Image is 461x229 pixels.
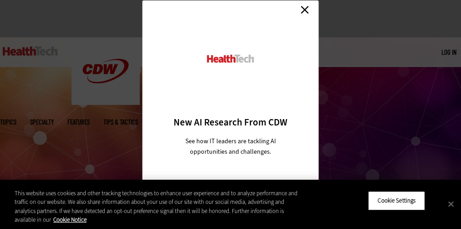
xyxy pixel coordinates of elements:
[159,116,303,129] h3: New AI Research From CDW
[441,194,461,214] button: Close
[174,136,287,157] p: See how IT leaders are tackling AI opportunities and challenges.
[206,54,256,63] img: HealthTech_0.png
[53,216,87,224] a: More information about your privacy
[15,189,301,224] div: This website uses cookies and other tracking technologies to enhance user experience and to analy...
[368,191,425,210] button: Cookie Settings
[298,3,312,16] a: Close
